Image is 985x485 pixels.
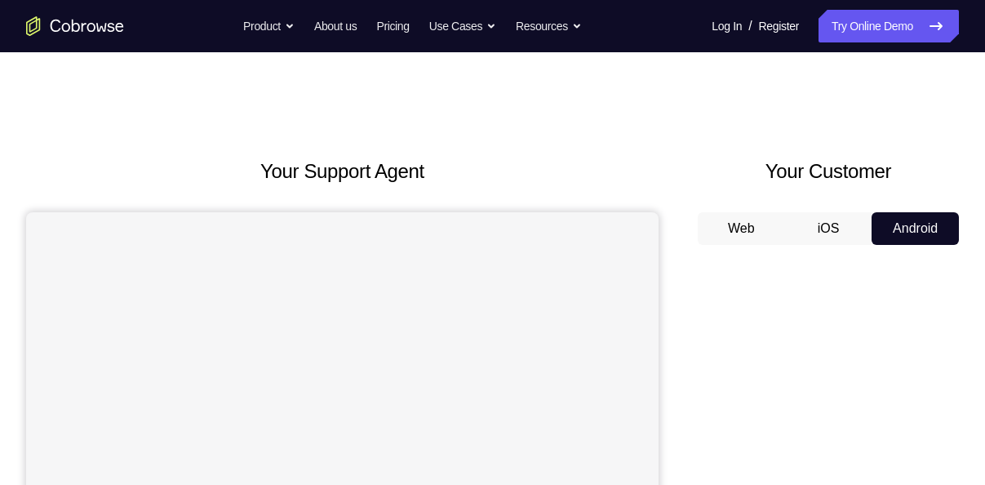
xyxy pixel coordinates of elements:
span: / [748,16,752,36]
a: Try Online Demo [819,10,959,42]
a: Register [759,10,799,42]
button: iOS [785,212,872,245]
button: Android [872,212,959,245]
button: Use Cases [429,10,496,42]
a: Go to the home page [26,16,124,36]
h2: Your Support Agent [26,157,659,186]
button: Product [243,10,295,42]
button: Resources [516,10,582,42]
button: Web [698,212,785,245]
a: Pricing [376,10,409,42]
a: About us [314,10,357,42]
h2: Your Customer [698,157,959,186]
a: Log In [712,10,742,42]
